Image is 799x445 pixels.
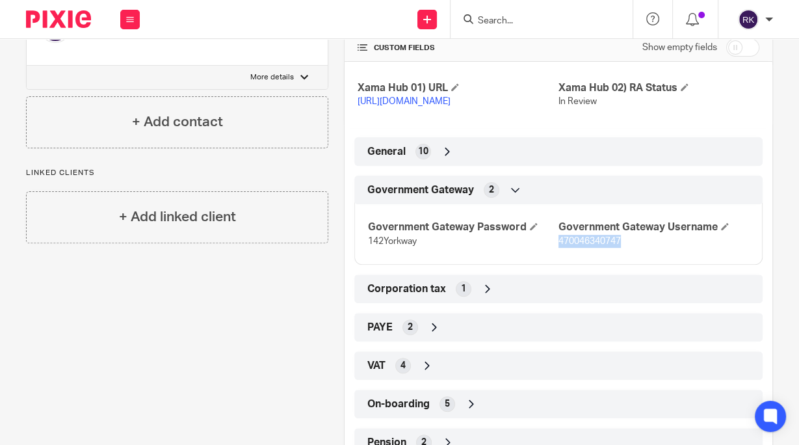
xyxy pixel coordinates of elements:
[367,183,474,197] span: Government Gateway
[558,81,759,95] h4: Xama Hub 02) RA Status
[558,97,597,106] span: In Review
[358,97,451,106] a: [URL][DOMAIN_NAME]
[367,359,386,373] span: VAT
[418,145,428,158] span: 10
[132,112,223,132] h4: + Add contact
[368,221,558,234] h4: Government Gateway Password
[408,321,413,334] span: 2
[26,168,328,178] p: Linked clients
[738,9,759,30] img: svg%3E
[367,145,406,159] span: General
[400,359,406,372] span: 4
[461,282,466,295] span: 1
[367,398,430,411] span: On-boarding
[445,398,450,411] span: 5
[558,237,621,246] span: 470046340747
[250,72,294,83] p: More details
[358,43,558,53] h4: CUSTOM FIELDS
[558,221,749,234] h4: Government Gateway Username
[367,282,446,296] span: Corporation tax
[368,237,417,246] span: 142Yorkway
[358,81,558,95] h4: Xama Hub 01) URL
[367,321,393,334] span: PAYE
[477,16,594,27] input: Search
[642,41,717,54] label: Show empty fields
[26,10,91,28] img: Pixie
[489,183,494,196] span: 2
[119,207,236,227] h4: + Add linked client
